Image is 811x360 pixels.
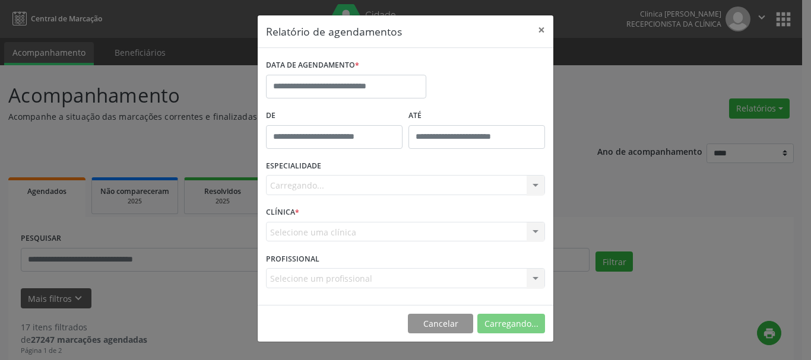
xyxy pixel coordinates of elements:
label: De [266,107,403,125]
label: ATÉ [408,107,545,125]
button: Cancelar [408,314,473,334]
label: DATA DE AGENDAMENTO [266,56,359,75]
label: ESPECIALIDADE [266,157,321,176]
label: PROFISSIONAL [266,250,319,268]
label: CLÍNICA [266,203,299,222]
h5: Relatório de agendamentos [266,24,402,39]
button: Carregando... [477,314,545,334]
button: Close [530,15,553,44]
